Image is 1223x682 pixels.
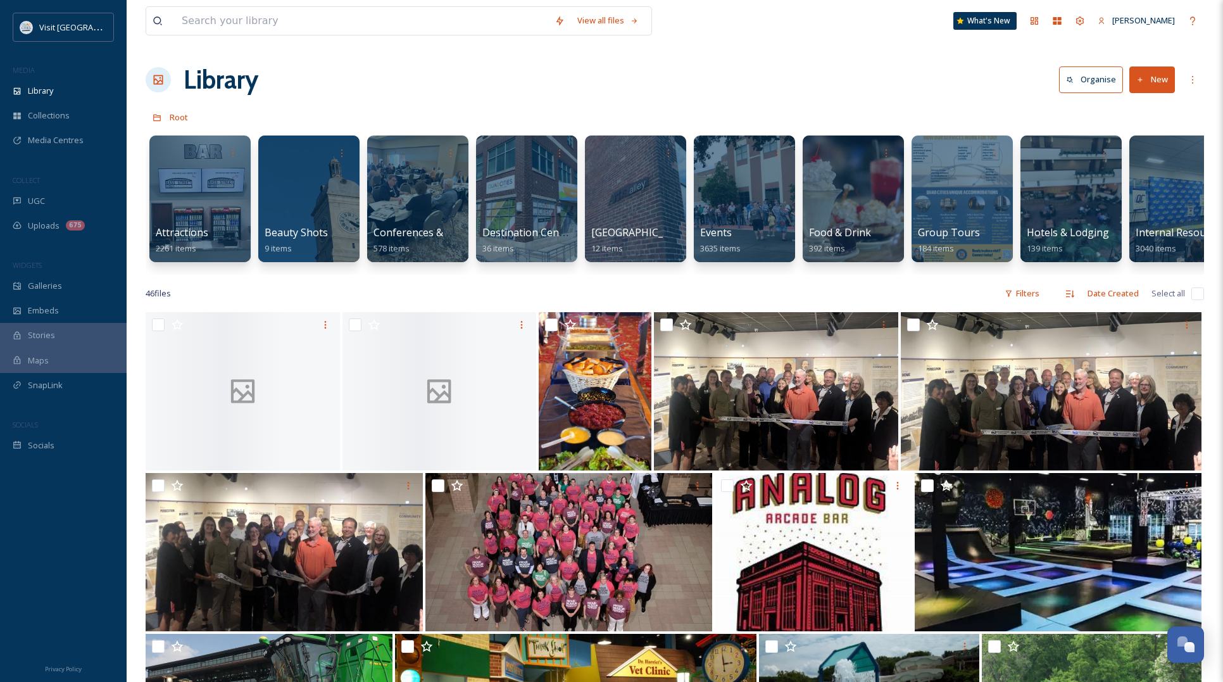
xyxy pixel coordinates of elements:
[539,312,651,470] img: buffett.jpg
[13,420,38,429] span: SOCIALS
[156,243,196,254] span: 2261 items
[809,225,871,239] span: Food & Drink
[918,227,980,254] a: Group Tours184 items
[156,227,208,254] a: Attractions2261 items
[998,281,1046,306] div: Filters
[1027,225,1109,239] span: Hotels & Lodging
[425,473,712,631] img: DSCF3153.jpg
[918,243,954,254] span: 184 items
[13,175,40,185] span: COLLECT
[482,227,578,254] a: Destination Centers36 items
[571,8,645,33] a: View all files
[265,225,328,239] span: Beauty Shots
[373,243,410,254] span: 578 items
[915,473,1201,631] img: OIP.webp
[1129,66,1175,92] button: New
[20,21,33,34] img: QCCVB_VISIT_vert_logo_4c_tagline_122019.svg
[373,227,505,254] a: Conferences & Tradeshows578 items
[591,243,623,254] span: 12 items
[700,225,732,239] span: Events
[66,220,85,230] div: 675
[265,227,328,254] a: Beauty Shots9 items
[901,312,1201,470] img: IMG_9981.jpeg
[1027,243,1063,254] span: 139 items
[28,439,54,452] span: Socials
[13,65,35,75] span: MEDIA
[28,110,70,122] span: Collections
[28,280,62,292] span: Galleries
[700,227,741,254] a: Events3635 items
[1151,287,1185,300] span: Select all
[28,85,53,97] span: Library
[1027,227,1109,254] a: Hotels & Lodging139 items
[146,473,423,631] img: IMG_9984.jpeg
[45,660,82,676] a: Privacy Policy
[28,220,60,232] span: Uploads
[28,134,84,146] span: Media Centres
[28,305,59,317] span: Embeds
[715,473,912,631] img: OIP.jpg
[1112,15,1175,26] span: [PERSON_NAME]
[1081,281,1145,306] div: Date Created
[482,243,514,254] span: 36 items
[170,111,188,123] span: Root
[175,7,548,35] input: Search your library
[28,355,49,367] span: Maps
[28,195,45,207] span: UGC
[170,110,188,125] a: Root
[809,243,845,254] span: 392 items
[265,243,292,254] span: 9 items
[39,21,137,33] span: Visit [GEOGRAPHIC_DATA]
[700,243,741,254] span: 3635 items
[1059,66,1129,92] a: Organise
[28,379,63,391] span: SnapLink
[13,260,42,270] span: WIDGETS
[1091,8,1181,33] a: [PERSON_NAME]
[591,225,693,239] span: [GEOGRAPHIC_DATA]
[1167,626,1204,663] button: Open Chat
[918,225,980,239] span: Group Tours
[809,227,871,254] a: Food & Drink392 items
[156,225,208,239] span: Attractions
[482,225,578,239] span: Destination Centers
[28,329,55,341] span: Stories
[184,61,258,99] a: Library
[953,12,1017,30] a: What's New
[373,225,505,239] span: Conferences & Tradeshows
[146,287,171,300] span: 46 file s
[45,665,82,673] span: Privacy Policy
[654,312,898,470] img: IMG_9983.jpeg
[1059,66,1123,92] button: Organise
[591,227,693,254] a: [GEOGRAPHIC_DATA]12 items
[1136,243,1176,254] span: 3040 items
